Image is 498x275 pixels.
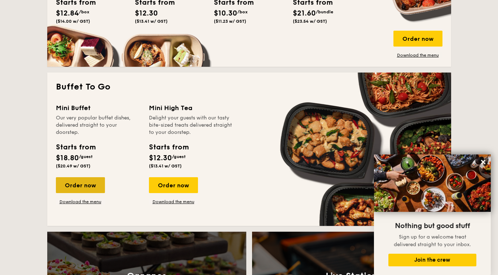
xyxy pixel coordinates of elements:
div: Starts from [56,142,95,153]
button: Join the crew [388,254,476,266]
span: /guest [79,154,93,159]
span: ($20.49 w/ GST) [56,163,91,169]
span: $12.30 [135,9,158,18]
a: Download the menu [56,199,105,205]
div: Our very popular buffet dishes, delivered straight to your doorstep. [56,114,140,136]
div: Order now [393,31,442,47]
span: Nothing but good stuff [395,222,470,230]
div: Delight your guests with our tasty bite-sized treats delivered straight to your doorstep. [149,114,233,136]
span: $21.60 [293,9,316,18]
span: $12.30 [149,154,172,162]
span: ($11.23 w/ GST) [214,19,246,24]
span: ($13.41 w/ GST) [149,163,182,169]
div: Starts from [149,142,188,153]
div: Mini Buffet [56,103,140,113]
span: ($13.41 w/ GST) [135,19,168,24]
div: Order now [56,177,105,193]
div: Mini High Tea [149,103,233,113]
a: Download the menu [393,52,442,58]
span: ($14.00 w/ GST) [56,19,90,24]
span: /box [237,9,248,14]
span: /bundle [316,9,333,14]
button: Close [477,156,489,168]
span: ($23.54 w/ GST) [293,19,327,24]
span: /guest [172,154,186,159]
div: Order now [149,177,198,193]
span: /box [79,9,89,14]
a: Download the menu [149,199,198,205]
img: DSC07876-Edit02-Large.jpeg [374,154,491,212]
h2: Buffet To Go [56,81,442,93]
span: $18.80 [56,154,79,162]
span: $12.84 [56,9,79,18]
span: $10.30 [214,9,237,18]
span: Sign up for a welcome treat delivered straight to your inbox. [394,234,471,248]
